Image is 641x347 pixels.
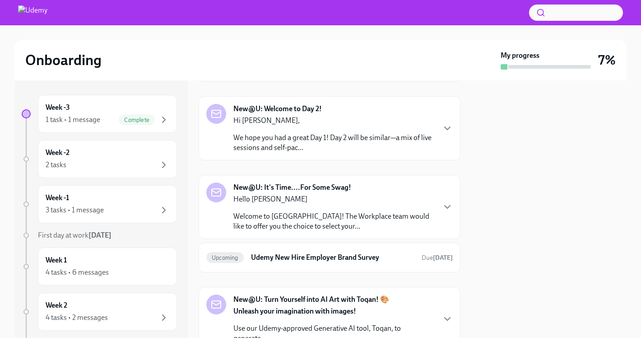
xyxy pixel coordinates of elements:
span: Upcoming [206,254,244,261]
h6: Week 2 [46,300,67,310]
h6: Udemy New Hire Employer Brand Survey [251,253,414,263]
span: Complete [119,117,155,123]
span: First day at work [38,231,111,239]
a: Week -31 task • 1 messageComplete [22,95,177,133]
h6: Week -1 [46,193,69,203]
strong: New@U: Turn Yourself into AI Art with Toqan! 🎨 [233,295,389,305]
a: Week 14 tasks • 6 messages [22,248,177,286]
strong: New@U: Welcome to Day 2! [233,104,322,114]
a: Week -13 tasks • 1 message [22,185,177,223]
p: Hello [PERSON_NAME] [233,194,435,204]
strong: New@U: It's Time....For Some Swag! [233,183,351,192]
strong: [DATE] [433,254,453,262]
a: First day at work[DATE] [22,230,177,240]
span: October 11th, 2025 11:00 [422,253,453,262]
strong: My progress [501,51,539,61]
p: Welcome to [GEOGRAPHIC_DATA]! The Workplace team would like to offer you the choice to select you... [233,211,435,231]
h6: Week 1 [46,255,67,265]
div: 1 task • 1 message [46,115,100,125]
strong: Unleash your imagination with images! [233,307,356,315]
h6: Week -3 [46,103,70,113]
div: 4 tasks • 2 messages [46,313,108,323]
div: 2 tasks [46,160,66,170]
img: Udemy [18,5,47,20]
span: Due [422,254,453,262]
p: Hi [PERSON_NAME], [233,116,435,126]
p: We hope you had a great Day 1! Day 2 will be similar—a mix of live sessions and self-pac... [233,133,435,153]
div: 3 tasks • 1 message [46,205,104,215]
h3: 7% [598,52,616,68]
p: Use our Udemy-approved Generative AI tool, Toqan, to generate... [233,324,435,343]
h2: Onboarding [25,51,102,69]
a: Week -22 tasks [22,140,177,178]
div: 4 tasks • 6 messages [46,267,109,277]
h6: Week -2 [46,148,70,158]
a: Week 24 tasks • 2 messages [22,293,177,331]
strong: [DATE] [88,231,111,239]
a: UpcomingUdemy New Hire Employer Brand SurveyDue[DATE] [206,250,453,265]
